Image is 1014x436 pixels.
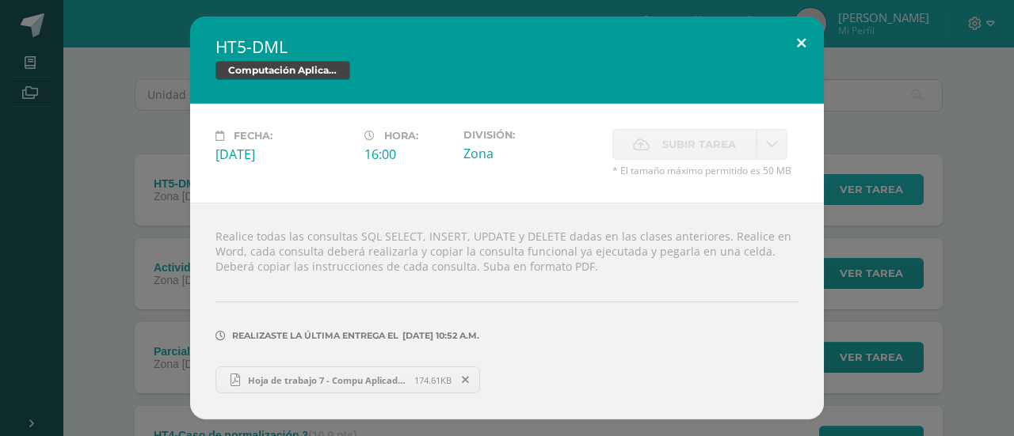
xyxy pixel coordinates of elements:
[612,164,799,177] span: * El tamaño máximo permitido es 50 MB
[240,374,414,386] span: Hoja de trabajo 7 - Compu Aplicada - [PERSON_NAME].pdf
[757,129,787,160] a: La fecha de entrega ha expirado
[215,36,799,58] h2: HT5-DML
[612,129,757,160] label: La fecha de entrega ha expirado
[234,130,273,142] span: Fecha:
[463,145,600,162] div: Zona
[414,374,452,386] span: 174.61KB
[215,61,350,80] span: Computación Aplicada
[779,17,824,70] button: Close (Esc)
[384,130,418,142] span: Hora:
[452,371,479,389] span: Remover entrega
[364,146,451,163] div: 16:00
[215,366,480,393] a: Hoja de trabajo 7 - Compu Aplicada - [PERSON_NAME].pdf 174.61KB
[398,336,479,336] span: [DATE] 10:52 a.m.
[215,146,352,163] div: [DATE]
[662,130,736,159] span: Subir tarea
[232,330,398,341] span: Realizaste la última entrega el
[190,203,824,419] div: Realice todas las consultas SQL SELECT, INSERT, UPDATE y DELETE dadas en las clases anteriores. R...
[463,129,600,141] label: División:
